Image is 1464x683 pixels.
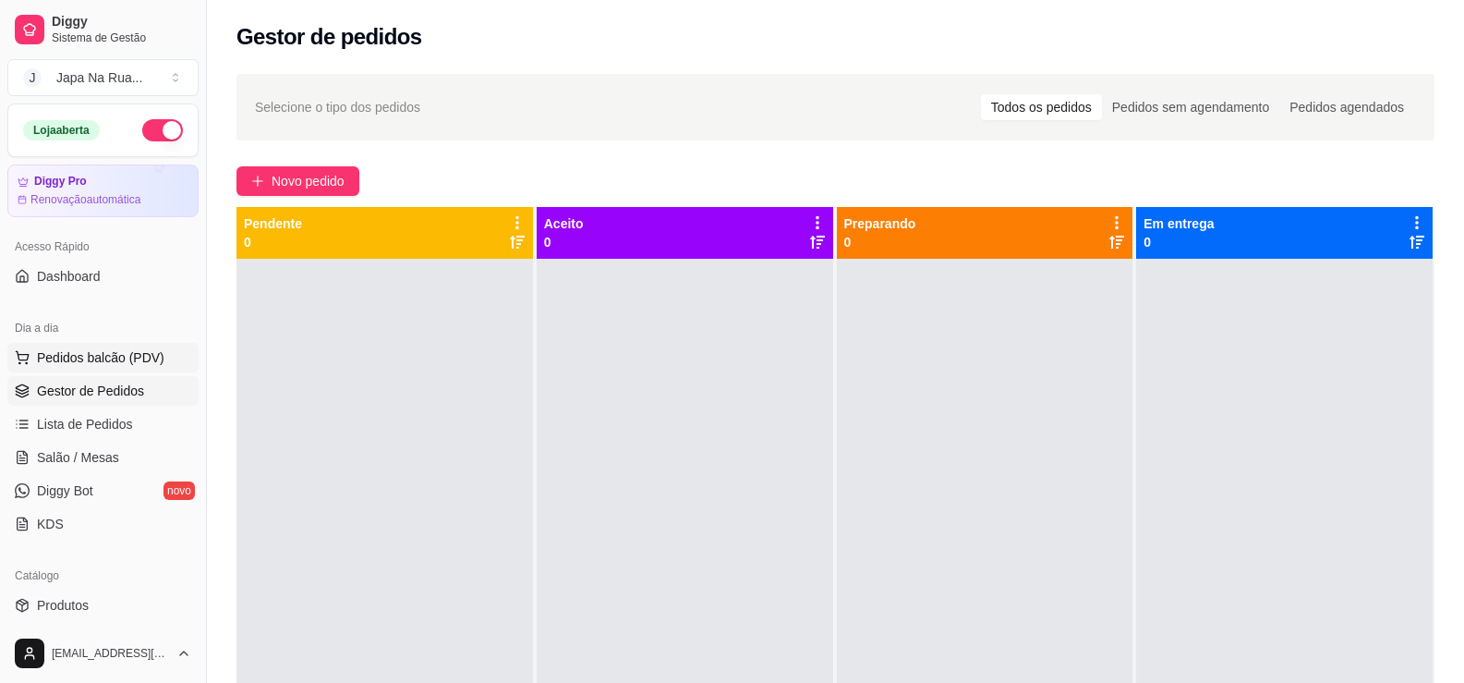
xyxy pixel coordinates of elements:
span: plus [251,175,264,188]
span: Gestor de Pedidos [37,382,144,400]
a: Lista de Pedidos [7,409,199,439]
a: Salão / Mesas [7,443,199,472]
button: Alterar Status [142,119,183,141]
a: DiggySistema de Gestão [7,7,199,52]
p: Aceito [544,214,584,233]
p: Pendente [244,214,302,233]
span: Diggy Bot [37,482,93,500]
div: Japa Na Rua ... [56,68,142,87]
div: Pedidos agendados [1279,94,1414,120]
span: Produtos [37,596,89,615]
button: Pedidos balcão (PDV) [7,343,199,372]
span: Salão / Mesas [37,448,119,467]
div: Todos os pedidos [981,94,1102,120]
p: 0 [844,233,916,251]
span: J [23,68,42,87]
button: Novo pedido [236,166,359,196]
p: Preparando [844,214,916,233]
a: Diggy ProRenovaçãoautomática [7,165,199,217]
a: KDS [7,509,199,539]
article: Diggy Pro [34,175,87,189]
h2: Gestor de pedidos [236,22,422,52]
article: Renovação automática [30,192,140,207]
a: Diggy Botnovo [7,476,199,506]
div: Dia a dia [7,313,199,343]
p: 0 [1143,233,1214,251]
a: Gestor de Pedidos [7,376,199,406]
div: Catálogo [7,561,199,591]
span: Lista de Pedidos [37,415,133,433]
button: Select a team [7,59,199,96]
span: Selecione o tipo dos pedidos [255,97,420,117]
span: Dashboard [37,267,101,286]
a: Produtos [7,591,199,620]
a: Dashboard [7,262,199,291]
div: Loja aberta [23,120,100,140]
span: Diggy [52,14,191,30]
p: 0 [244,233,302,251]
span: KDS [37,515,64,533]
span: [EMAIL_ADDRESS][DOMAIN_NAME] [52,646,169,661]
span: Novo pedido [272,171,345,191]
div: Pedidos sem agendamento [1102,94,1279,120]
span: Sistema de Gestão [52,30,191,45]
p: Em entrega [1143,214,1214,233]
button: [EMAIL_ADDRESS][DOMAIN_NAME] [7,631,199,676]
div: Acesso Rápido [7,232,199,262]
p: 0 [544,233,584,251]
span: Pedidos balcão (PDV) [37,348,164,367]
